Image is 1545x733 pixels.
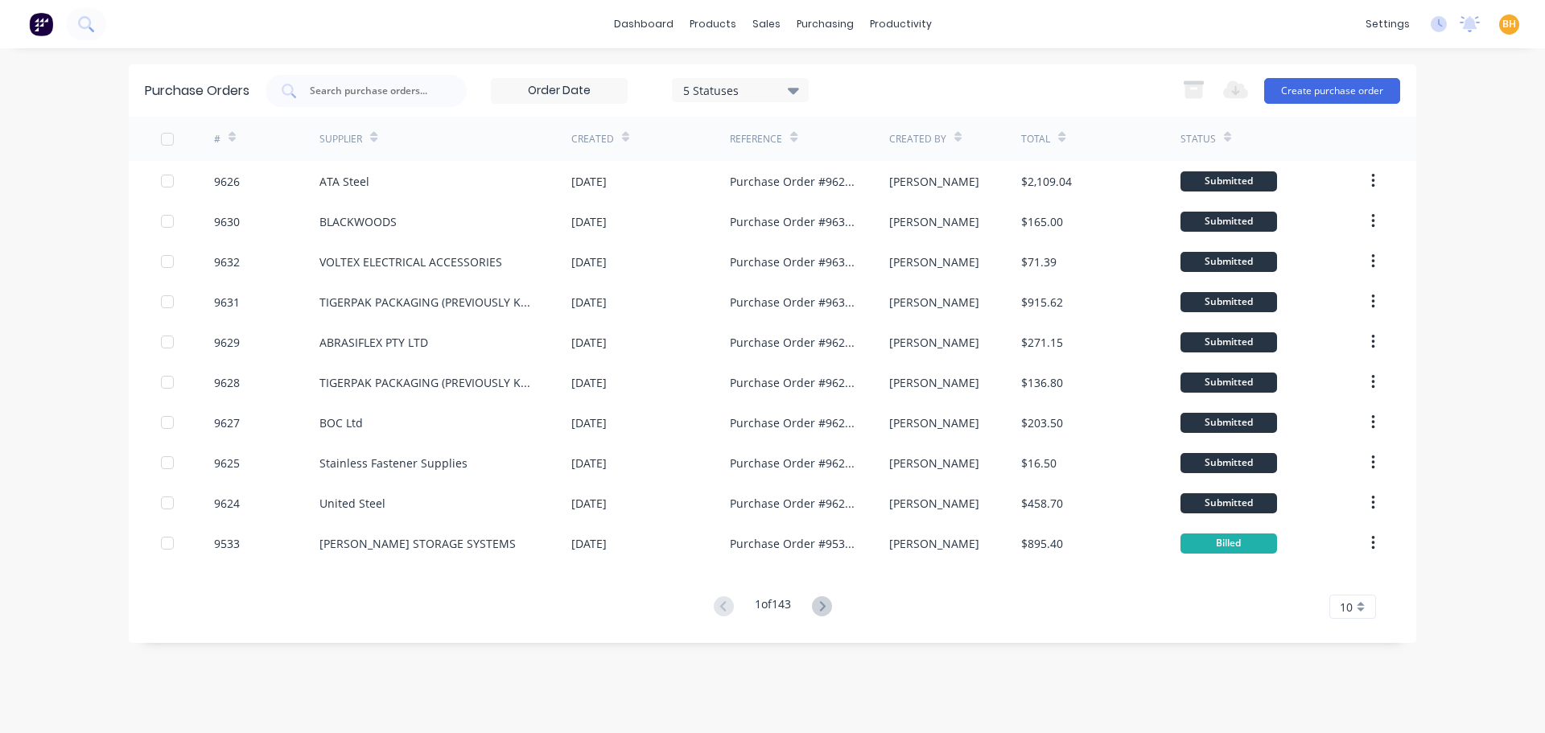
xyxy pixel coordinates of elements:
div: $2,109.04 [1021,173,1072,190]
div: Purchase Order #9533 - [PERSON_NAME] STORAGE SYSTEMS [730,535,856,552]
div: $136.80 [1021,374,1063,391]
div: [DATE] [571,495,607,512]
div: 9624 [214,495,240,512]
div: 9533 [214,535,240,552]
div: Purchase Order #9630 - BLACKWOODS [730,213,856,230]
div: Submitted [1180,373,1277,393]
div: Purchase Order #9625 - Stainless Fastener Supplies [730,455,856,472]
div: 9627 [214,414,240,431]
div: [PERSON_NAME] [889,253,979,270]
div: Created [571,132,614,146]
div: VOLTEX ELECTRICAL ACCESSORIES [319,253,502,270]
div: [DATE] [571,455,607,472]
div: ATA Steel [319,173,369,190]
div: Purchase Order #9631 - TIGERPAK PACKAGING (PREVIOUSLY KNOWN AS POWERPAK) [730,294,856,311]
div: [DATE] [571,253,607,270]
div: Purchase Order #9627 - BOC Ltd [730,414,856,431]
div: $458.70 [1021,495,1063,512]
div: [PERSON_NAME] [889,414,979,431]
div: 5 Statuses [683,81,798,98]
div: Purchase Order #9624 - United Steel [730,495,856,512]
div: $71.39 [1021,253,1057,270]
div: $165.00 [1021,213,1063,230]
div: $895.40 [1021,535,1063,552]
button: Create purchase order [1264,78,1400,104]
div: Reference [730,132,782,146]
div: productivity [862,12,940,36]
div: [DATE] [571,535,607,552]
span: 10 [1340,599,1353,616]
div: 9629 [214,334,240,351]
div: Purchase Order #9628 - TIGERPAK PACKAGING (PREVIOUSLY KNOWN AS POWERPAK) [730,374,856,391]
div: BLACKWOODS [319,213,397,230]
div: [DATE] [571,173,607,190]
div: ABRASIFLEX PTY LTD [319,334,428,351]
div: [PERSON_NAME] [889,173,979,190]
div: [PERSON_NAME] [889,535,979,552]
div: 9630 [214,213,240,230]
div: BOC Ltd [319,414,363,431]
input: Search purchase orders... [308,83,442,99]
div: # [214,132,220,146]
div: Submitted [1180,332,1277,352]
div: 9628 [214,374,240,391]
div: Supplier [319,132,362,146]
div: Submitted [1180,171,1277,191]
div: [PERSON_NAME] [889,213,979,230]
div: [DATE] [571,374,607,391]
div: $16.50 [1021,455,1057,472]
div: TIGERPAK PACKAGING (PREVIOUSLY KNOWN AS POWERPAK) [319,374,539,391]
div: 9631 [214,294,240,311]
div: Created By [889,132,946,146]
div: [PERSON_NAME] [889,334,979,351]
div: Submitted [1180,292,1277,312]
div: Submitted [1180,413,1277,433]
div: 1 of 143 [755,595,791,619]
div: [DATE] [571,414,607,431]
div: Status [1180,132,1216,146]
img: Factory [29,12,53,36]
div: [PERSON_NAME] STORAGE SYSTEMS [319,535,516,552]
div: Submitted [1180,252,1277,272]
div: Purchase Orders [145,81,249,101]
div: United Steel [319,495,385,512]
div: [PERSON_NAME] [889,455,979,472]
div: Purchase Order #9629 - ABRASIFLEX PTY LTD [730,334,856,351]
div: Submitted [1180,212,1277,232]
div: [PERSON_NAME] [889,374,979,391]
div: Billed [1180,533,1277,554]
div: sales [744,12,789,36]
div: 9625 [214,455,240,472]
div: Total [1021,132,1050,146]
div: $271.15 [1021,334,1063,351]
div: $203.50 [1021,414,1063,431]
div: 9626 [214,173,240,190]
a: dashboard [606,12,682,36]
div: products [682,12,744,36]
span: BH [1502,17,1516,31]
div: $915.62 [1021,294,1063,311]
div: [PERSON_NAME] [889,294,979,311]
div: Submitted [1180,493,1277,513]
div: [DATE] [571,334,607,351]
div: [DATE] [571,213,607,230]
div: 9632 [214,253,240,270]
div: [DATE] [571,294,607,311]
div: Purchase Order #9626 - ATA Steel [730,173,856,190]
div: purchasing [789,12,862,36]
input: Order Date [492,79,627,103]
div: Stainless Fastener Supplies [319,455,468,472]
div: Submitted [1180,453,1277,473]
div: Purchase Order #9632 - VOLTEX ELECTRICAL ACCESSORIES [730,253,856,270]
div: [PERSON_NAME] [889,495,979,512]
div: TIGERPAK PACKAGING (PREVIOUSLY KNOWN AS POWERPAK) [319,294,539,311]
div: settings [1358,12,1418,36]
